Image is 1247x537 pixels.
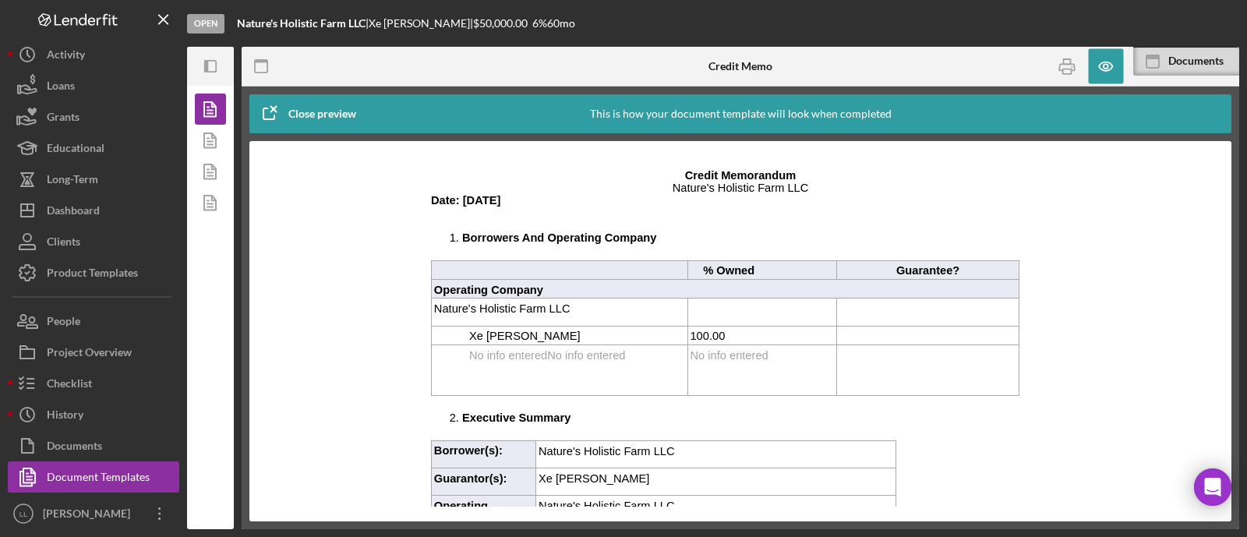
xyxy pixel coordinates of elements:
button: Document Templates [8,461,179,493]
div: Loans [47,70,75,105]
button: Grants [8,101,179,132]
div: Educational [47,132,104,168]
div: Document Templates [47,461,150,496]
div: 60 mo [547,17,575,30]
div: Long-Term [47,164,98,199]
button: Activity [8,39,179,70]
div: Dashboard [47,195,100,230]
div: 6 % [532,17,547,30]
button: Checklist [8,368,179,399]
div: | [237,17,369,30]
button: Product Templates [8,257,179,288]
button: Close preview [249,98,372,129]
div: Activity [47,39,85,74]
text: LL [19,510,28,518]
div: History [47,399,83,434]
span: Operating Company: [16,343,72,372]
div: Open Intercom Messenger [1194,468,1231,506]
div: Documents [47,430,102,465]
iframe: Rich Text Area [419,157,1062,506]
b: Nature's Holistic Farm LLC [237,16,366,30]
button: Dashboard [8,195,179,226]
div: $50,000.00 [473,17,532,30]
button: Clients [8,226,179,257]
button: Loans [8,70,179,101]
div: Xe [PERSON_NAME] | [369,17,473,30]
div: Project Overview [47,337,132,372]
b: Credit Memo [708,60,772,72]
div: Open [187,14,224,34]
button: People [8,306,179,337]
div: This is how your document template will look when completed [590,94,892,133]
button: Long-Term [8,164,179,195]
div: Product Templates [47,257,138,292]
div: Checklist [47,368,92,403]
div: [PERSON_NAME] [39,498,140,533]
div: People [47,306,80,341]
div: Close preview [288,98,356,129]
button: History [8,399,179,430]
p: Nature's Holistic Farm LLC [120,341,477,358]
button: Project Overview [8,337,179,368]
button: LL[PERSON_NAME] [8,498,179,529]
div: Clients [47,226,80,261]
div: Grants [47,101,79,136]
div: Documents [1168,55,1239,67]
button: Documents [8,430,179,461]
button: Educational [8,132,179,164]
